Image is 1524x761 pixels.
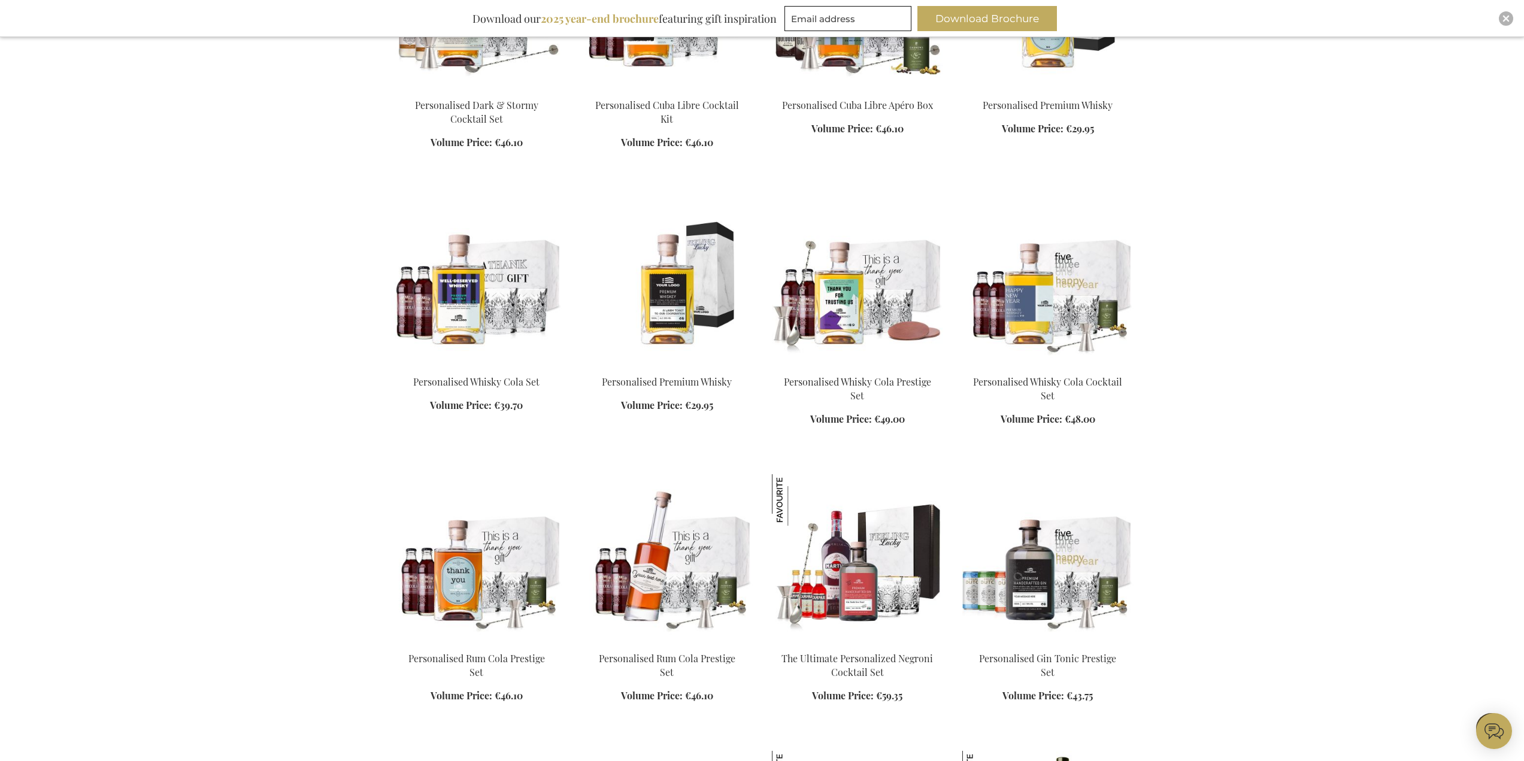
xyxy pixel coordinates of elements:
[812,689,902,703] a: Volume Price: €59.35
[494,399,523,411] span: €39.70
[973,375,1122,402] a: Personalised Whisky Cola Cocktail Set
[876,689,902,702] span: €59.35
[962,474,1134,642] img: Personalised Gin Tonic Prestige Set
[467,6,782,31] div: Download our featuring gift inspiration
[917,6,1057,31] button: Download Brochure
[962,84,1134,95] a: Personalised Premium Whisky
[602,375,732,388] a: Personalised Premium Whisky
[581,360,753,372] a: Personalised Premium Whiskey
[772,198,943,365] img: Personalised Whiskey Cola Prestige Set
[784,6,911,31] input: Email address
[621,399,713,413] a: Volume Price: €29.95
[784,6,915,35] form: marketing offers and promotions
[415,99,538,125] a: Personalised Dark & Stormy Cocktail Set
[408,652,545,678] a: Personalised Rum Cola Prestige Set
[391,360,562,372] a: Personalised Whisky Cola Set
[1502,15,1510,22] img: Close
[772,474,823,526] img: The Ultimate Personalized Negroni Cocktail Set
[685,689,713,702] span: €46.10
[431,689,492,702] span: Volume Price:
[430,399,492,411] span: Volume Price:
[391,637,562,648] a: Personalised Rum Cola Prestige Set
[1002,122,1064,135] span: Volume Price:
[595,99,739,125] a: Personalised Cuba Libre Cocktail Kit
[983,99,1113,111] a: Personalised Premium Whisky
[581,198,753,365] img: Personalised Premium Whiskey
[784,375,931,402] a: Personalised Whisky Cola Prestige Set
[391,474,562,642] img: Personalised Rum Cola Prestige Set
[962,198,1134,365] img: Personalised Whiskey Cola Cocktail Set
[391,198,562,365] img: Personalised Whisky Cola Set
[581,474,753,642] img: Personalized Rum Cola Prestige Set
[495,689,523,702] span: €46.10
[810,413,872,425] span: Volume Price:
[621,689,713,703] a: Volume Price: €46.10
[1002,689,1064,702] span: Volume Price:
[495,136,523,148] span: €46.10
[599,652,735,678] a: Personalised Rum Cola Prestige Set
[581,637,753,648] a: Personalized Rum Cola Prestige Set
[430,399,523,413] a: Volume Price: €39.70
[1001,413,1062,425] span: Volume Price:
[431,136,492,148] span: Volume Price:
[979,652,1116,678] a: Personalised Gin Tonic Prestige Set
[810,413,905,426] a: Volume Price: €49.00
[874,413,905,425] span: €49.00
[781,652,933,678] a: The Ultimate Personalized Negroni Cocktail Set
[1002,122,1094,136] a: Volume Price: €29.95
[1499,11,1513,26] div: Close
[621,136,683,148] span: Volume Price:
[962,360,1134,372] a: Personalised Whiskey Cola Cocktail Set
[1066,122,1094,135] span: €29.95
[621,399,683,411] span: Volume Price:
[581,84,753,95] a: Personalised Cuba Libre Cocktail Kit
[772,360,943,372] a: Personalised Whiskey Cola Prestige Set
[772,474,943,642] img: The Ultimate Personalized Negroni Cocktail Set
[685,399,713,411] span: €29.95
[1067,689,1093,702] span: €43.75
[772,637,943,648] a: The Ultimate Personalized Negroni Cocktail Set The Ultimate Personalized Negroni Cocktail Set
[621,136,713,150] a: Volume Price: €46.10
[1001,413,1095,426] a: Volume Price: €48.00
[413,375,540,388] a: Personalised Whisky Cola Set
[621,689,683,702] span: Volume Price:
[685,136,713,148] span: €46.10
[962,637,1134,648] a: Personalised Gin Tonic Prestige Set
[431,689,523,703] a: Volume Price: €46.10
[1002,689,1093,703] a: Volume Price: €43.75
[391,84,562,95] a: Personalised Dark & Stormy Cocktail Set
[541,11,659,26] b: 2025 year-end brochure
[431,136,523,150] a: Volume Price: €46.10
[1065,413,1095,425] span: €48.00
[812,689,874,702] span: Volume Price:
[1476,713,1512,749] iframe: belco-activator-frame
